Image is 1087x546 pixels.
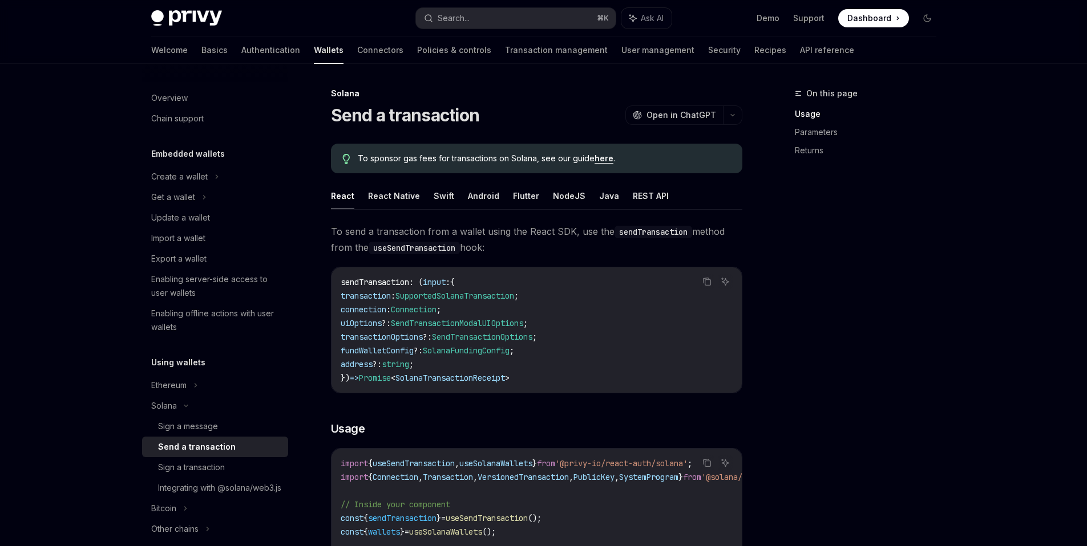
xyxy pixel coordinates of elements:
span: import [341,458,368,468]
span: useSendTransaction [446,513,528,523]
span: { [363,513,368,523]
span: Ask AI [641,13,664,24]
code: useSendTransaction [369,242,460,254]
span: transactionOptions [341,332,423,342]
span: SendTransactionModalUIOptions [391,318,523,328]
a: here [595,153,613,164]
span: VersionedTransaction [478,472,569,482]
span: import [341,472,368,482]
a: Demo [757,13,779,24]
a: Sign a transaction [142,457,288,478]
span: SupportedSolanaTransaction [395,291,514,301]
span: : [386,304,391,315]
span: , [455,458,459,468]
div: Enabling offline actions with user wallets [151,307,281,334]
span: ; [523,318,528,328]
span: To send a transaction from a wallet using the React SDK, use the method from the hook: [331,223,742,255]
a: Transaction management [505,36,608,64]
span: (); [482,527,496,537]
span: ?: [382,318,391,328]
div: Get a wallet [151,190,195,204]
div: Search... [438,11,470,25]
span: from [683,472,701,482]
span: } [400,527,405,537]
span: '@solana/web3.js' [701,472,779,482]
a: Import a wallet [142,228,288,248]
button: Toggle dark mode [918,9,936,27]
span: uiOptions [341,318,382,328]
span: // Inside your component [341,499,450,510]
a: Enabling server-side access to user wallets [142,269,288,303]
span: To sponsor gas fees for transactions on Solana, see our guide . [358,153,730,164]
span: sendTransaction [341,277,409,287]
div: Integrating with @solana/web3.js [158,481,281,495]
span: ?: [423,332,432,342]
span: SolanaTransactionReceipt [395,373,505,383]
span: On this page [806,87,858,100]
a: Integrating with @solana/web3.js [142,478,288,498]
div: Ethereum [151,378,187,392]
div: Sign a transaction [158,461,225,474]
button: NodeJS [553,182,585,209]
a: Authentication [241,36,300,64]
span: ; [510,345,514,356]
span: = [405,527,409,537]
span: < [391,373,395,383]
button: Search...⌘K [416,8,616,28]
span: { [368,458,373,468]
a: Update a wallet [142,207,288,228]
a: Basics [201,36,228,64]
span: Usage [331,421,365,437]
a: Connectors [357,36,403,64]
span: useSolanaWallets [409,527,482,537]
div: Export a wallet [151,252,207,266]
button: Copy the contents from the code block [700,274,714,289]
span: ; [514,291,519,301]
span: Dashboard [847,13,891,24]
span: } [678,472,683,482]
a: Sign a message [142,416,288,437]
span: , [473,472,478,482]
span: PublicKey [573,472,615,482]
span: { [368,472,373,482]
a: Security [708,36,741,64]
span: > [505,373,510,383]
span: : ( [409,277,423,287]
span: useSendTransaction [373,458,455,468]
span: Open in ChatGPT [646,109,716,121]
a: Send a transaction [142,437,288,457]
div: Create a wallet [151,170,208,184]
div: Overview [151,91,188,105]
span: SolanaFundingConfig [423,345,510,356]
a: Returns [795,141,945,160]
span: Connection [391,304,437,315]
button: REST API [633,182,669,209]
a: Usage [795,105,945,123]
span: Connection [373,472,418,482]
span: , [418,472,423,482]
code: sendTransaction [615,226,692,238]
span: ; [409,359,414,369]
span: from [537,458,555,468]
div: Import a wallet [151,231,205,245]
span: sendTransaction [368,513,437,523]
span: ?: [373,359,382,369]
a: Policies & controls [417,36,491,64]
span: { [363,527,368,537]
span: address [341,359,373,369]
div: Solana [151,399,177,413]
div: Chain support [151,112,204,125]
div: Solana [331,88,742,99]
div: Other chains [151,522,199,536]
span: const [341,513,363,523]
span: ?: [414,345,423,356]
span: = [441,513,446,523]
button: Swift [434,182,454,209]
button: Open in ChatGPT [625,105,723,125]
span: SendTransactionOptions [432,332,532,342]
span: ; [437,304,441,315]
span: Transaction [423,472,473,482]
button: React [331,182,354,209]
h1: Send a transaction [331,105,480,125]
span: => [350,373,359,383]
